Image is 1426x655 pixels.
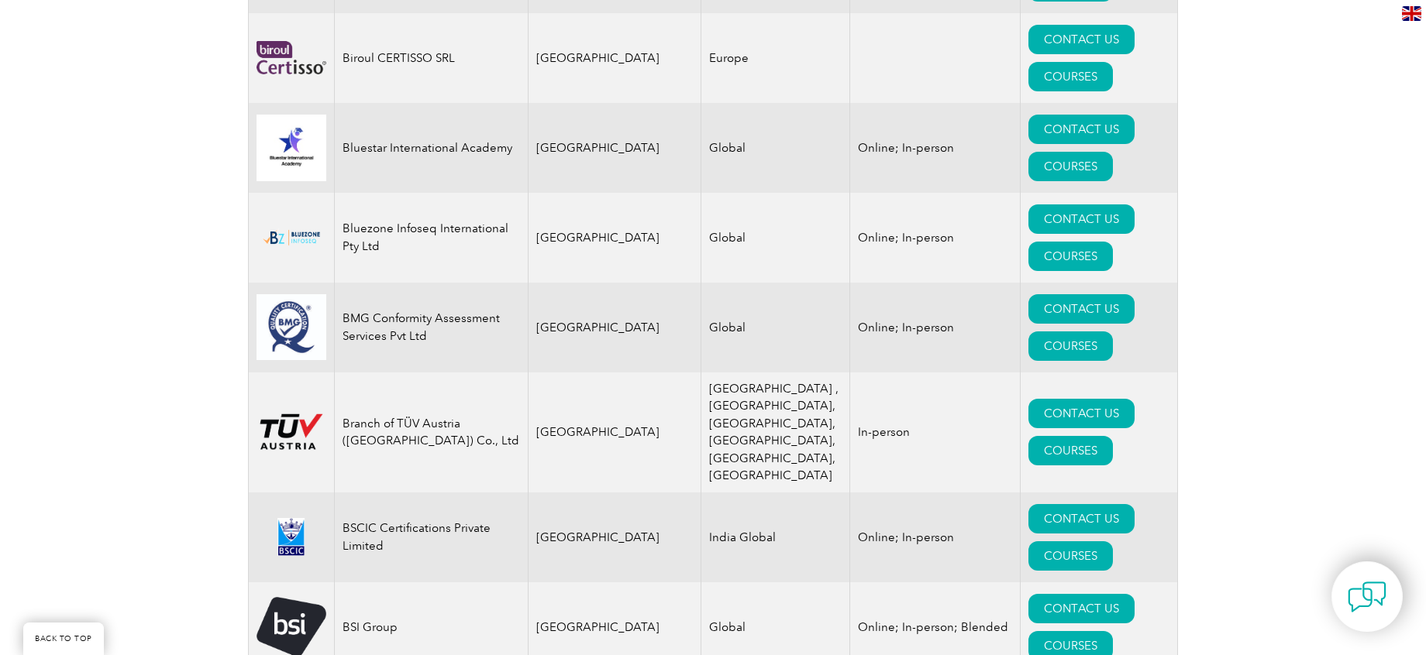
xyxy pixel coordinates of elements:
[1028,294,1135,324] a: CONTACT US
[529,193,701,283] td: [GEOGRAPHIC_DATA]
[335,283,529,372] td: BMG Conformity Assessment Services Pvt Ltd
[1028,399,1135,428] a: CONTACT US
[529,372,701,492] td: [GEOGRAPHIC_DATA]
[1348,578,1386,616] img: contact-chat.png
[1028,25,1135,54] a: CONTACT US
[529,103,701,193] td: [GEOGRAPHIC_DATA]
[701,283,849,372] td: Global
[701,13,849,103] td: Europe
[701,103,849,193] td: Global
[1028,115,1135,144] a: CONTACT US
[335,193,529,283] td: Bluezone Infoseq International Pty Ltd
[335,103,529,193] td: Bluestar International Academy
[257,115,326,181] img: 0db89cae-16d3-ed11-a7c7-0022481565fd-logo.jpg
[257,41,326,74] img: 48480d59-8fd2-ef11-a72f-002248108aed-logo.png
[257,518,326,556] img: d624547b-a6e0-e911-a812-000d3a795b83-logo.png
[1028,204,1135,234] a: CONTACT US
[849,283,1020,372] td: Online; In-person
[529,13,701,103] td: [GEOGRAPHIC_DATA]
[335,372,529,492] td: Branch of TÜV Austria ([GEOGRAPHIC_DATA]) Co., Ltd
[849,372,1020,492] td: In-person
[529,492,701,582] td: [GEOGRAPHIC_DATA]
[1402,6,1421,21] img: en
[701,372,849,492] td: [GEOGRAPHIC_DATA] ,[GEOGRAPHIC_DATA], [GEOGRAPHIC_DATA], [GEOGRAPHIC_DATA], [GEOGRAPHIC_DATA], [G...
[1028,504,1135,533] a: CONTACT US
[1028,152,1113,181] a: COURSES
[1028,541,1113,571] a: COURSES
[335,13,529,103] td: Biroul CERTISSO SRL
[335,492,529,582] td: BSCIC Certifications Private Limited
[257,226,326,249] img: bf5d7865-000f-ed11-b83d-00224814fd52-logo.png
[849,492,1020,582] td: Online; In-person
[23,622,104,655] a: BACK TO TOP
[1028,242,1113,271] a: COURSES
[529,283,701,372] td: [GEOGRAPHIC_DATA]
[701,492,849,582] td: India Global
[1028,436,1113,465] a: COURSES
[1028,62,1113,91] a: COURSES
[257,294,326,360] img: 6d429293-486f-eb11-a812-002248153038-logo.jpg
[1028,594,1135,623] a: CONTACT US
[849,193,1020,283] td: Online; In-person
[701,193,849,283] td: Global
[849,103,1020,193] td: Online; In-person
[257,413,326,451] img: ad2ea39e-148b-ed11-81ac-0022481565fd-logo.png
[1028,331,1113,361] a: COURSES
